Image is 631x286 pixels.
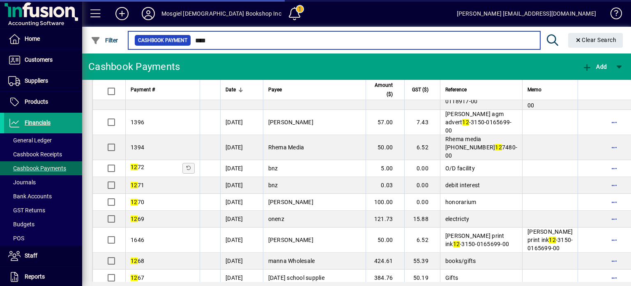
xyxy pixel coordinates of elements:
td: [DATE] [220,194,263,211]
span: Rhema Media [268,144,304,151]
div: Date [226,85,258,94]
span: Suppliers [25,77,48,84]
span: bnz [268,165,278,172]
button: Clear [568,33,623,48]
span: [PERSON_NAME] [268,119,313,126]
span: GST ($) [412,85,428,94]
a: Journals [4,175,82,189]
span: Payment # [131,85,155,94]
td: 0.00 [404,160,440,177]
a: Budgets [4,217,82,231]
em: 12 [549,237,556,243]
span: debit interest [445,182,480,188]
em: 12 [131,216,138,222]
span: 72 [131,164,144,170]
button: Profile [135,6,161,21]
em: 12 [495,144,502,151]
span: Add [582,63,607,70]
td: [DATE] [220,228,263,253]
td: [DATE] [220,177,263,194]
button: More options [608,233,621,246]
em: 12 [131,274,138,281]
td: [DATE] [220,110,263,135]
span: electricty [445,216,470,222]
span: Reports [25,273,45,280]
a: Bank Accounts [4,189,82,203]
div: Amount ($) [371,81,401,99]
span: GST Returns [8,207,45,214]
span: onenz [268,216,284,222]
td: 6.52 [404,135,440,160]
span: Rhema media [PHONE_NUMBER] 7480-00 [445,136,517,159]
td: 7.43 [404,110,440,135]
span: POS [8,235,24,242]
span: Clear Search [575,37,617,43]
a: Home [4,29,82,49]
td: 15.88 [404,211,440,228]
a: Customers [4,50,82,70]
em: 12 [131,258,138,264]
button: More options [608,162,621,175]
div: Mosgiel [DEMOGRAPHIC_DATA] Bookshop Inc [161,7,281,20]
button: Filter [89,33,120,48]
div: Cashbook Payments [88,60,180,73]
div: GST ($) [410,85,436,94]
button: More options [608,271,621,284]
span: General Ledger [8,137,52,144]
span: Date [226,85,236,94]
span: Products [25,98,48,105]
td: 57.00 [366,110,405,135]
td: 100.00 [366,194,405,211]
span: O/D facility [445,165,475,172]
span: Gifts [445,274,458,281]
td: [DATE] [220,211,263,228]
span: [PERSON_NAME] [268,237,313,243]
td: 121.73 [366,211,405,228]
td: 0.03 [366,177,405,194]
span: [PERSON_NAME] agm advert -3150-0165699-00 [445,111,512,134]
span: Bank Accounts [8,193,52,200]
a: GST Returns [4,203,82,217]
a: Suppliers [4,71,82,91]
td: 0.00 [404,177,440,194]
span: 70 [131,199,144,205]
div: [PERSON_NAME] [EMAIL_ADDRESS][DOMAIN_NAME] [457,7,596,20]
span: [PERSON_NAME] print ink -3150-0165699-00 [445,233,509,247]
td: [DATE] [220,135,263,160]
div: Payee [268,85,361,94]
span: 67 [131,274,144,281]
td: 6.52 [404,228,440,253]
span: Budgets [8,221,35,228]
td: 55.39 [404,253,440,270]
em: 12 [131,182,138,188]
td: 424.61 [366,253,405,270]
em: 12 [453,241,460,247]
span: honorarium [445,199,477,205]
button: More options [608,254,621,267]
div: Memo [527,85,573,94]
span: bnz [268,182,278,188]
div: Payment # [131,85,195,94]
span: Financials [25,119,51,126]
button: More options [608,179,621,192]
span: 1394 [131,144,144,151]
div: Reference [445,85,517,94]
span: [DATE] school supplie [268,274,325,281]
span: Customers [25,56,53,63]
td: [DATE] [220,160,263,177]
span: 1396 [131,119,144,126]
td: 50.00 [366,135,405,160]
a: Cashbook Receipts [4,147,82,161]
span: Filter [91,37,118,44]
span: Journals [8,179,36,186]
a: POS [4,231,82,245]
span: Memo [527,85,541,94]
span: Staff [25,252,37,259]
a: Staff [4,246,82,266]
span: 68 [131,258,144,264]
em: 12 [462,119,469,126]
span: Cashbook Receipts [8,151,62,158]
td: 5.00 [366,160,405,177]
button: Add [580,59,609,74]
span: 1646 [131,237,144,243]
